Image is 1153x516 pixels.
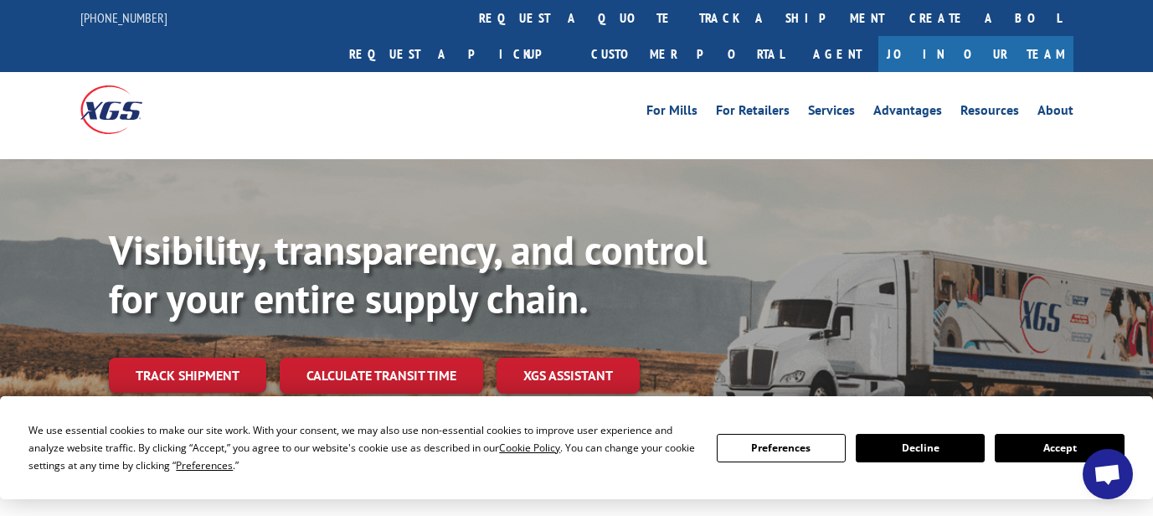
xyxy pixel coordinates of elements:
a: Customer Portal [579,36,796,72]
a: About [1037,104,1073,122]
a: Track shipment [109,358,266,393]
button: Accept [995,434,1124,462]
a: For Retailers [716,104,790,122]
a: Calculate transit time [280,358,483,394]
b: Visibility, transparency, and control for your entire supply chain. [109,224,707,324]
a: XGS ASSISTANT [497,358,640,394]
button: Decline [856,434,985,462]
a: Open chat [1083,449,1133,499]
button: Preferences [717,434,846,462]
a: Advantages [873,104,942,122]
a: Agent [796,36,878,72]
span: Cookie Policy [499,441,560,455]
a: [PHONE_NUMBER] [80,9,167,26]
a: Services [808,104,855,122]
a: Resources [960,104,1019,122]
a: For Mills [646,104,697,122]
a: Request a pickup [337,36,579,72]
div: We use essential cookies to make our site work. With your consent, we may also use non-essential ... [28,421,696,474]
span: Preferences [176,458,233,472]
a: Join Our Team [878,36,1073,72]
